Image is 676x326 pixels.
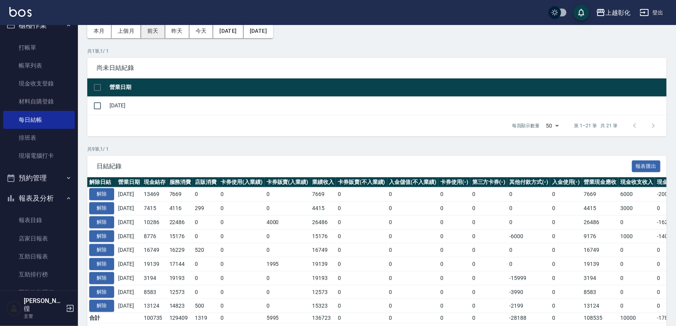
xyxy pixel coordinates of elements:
td: 0 [336,243,387,257]
td: 129409 [168,313,193,323]
td: 0 [470,285,508,299]
th: 其他付款方式(-) [507,177,550,187]
td: 0 [219,201,265,216]
td: 0 [219,243,265,257]
td: 19139 [582,257,619,271]
button: 前天 [141,24,165,38]
td: 0 [470,187,508,201]
button: [DATE] [213,24,243,38]
td: 0 [438,285,470,299]
td: 4415 [310,201,336,216]
td: 0 [470,229,508,243]
td: 15323 [310,299,336,313]
td: 0 [387,257,439,271]
td: 0 [193,215,219,229]
button: 解除 [89,286,114,298]
th: 服務消費 [168,177,193,187]
td: 15176 [310,229,336,243]
p: 每頁顯示數量 [512,122,540,129]
th: 第三方卡券(-) [470,177,508,187]
p: 主管 [24,313,64,320]
td: -3990 [507,285,550,299]
button: 本月 [87,24,111,38]
td: 0 [193,229,219,243]
td: 0 [470,215,508,229]
p: 共 1 筆, 1 / 1 [87,48,667,55]
td: [DATE] [116,201,142,216]
a: 店家日報表 [3,230,75,248]
td: 0 [193,257,219,271]
td: 0 [219,257,265,271]
td: 0 [438,313,470,323]
td: [DATE] [116,229,142,243]
button: 解除 [89,300,114,312]
th: 業績收入 [310,177,336,187]
td: 0 [387,299,439,313]
td: 0 [618,257,655,271]
td: 12573 [168,285,193,299]
td: 0 [336,187,387,201]
button: 昨天 [165,24,189,38]
td: 0 [507,243,550,257]
td: 0 [618,285,655,299]
td: [DATE] [116,257,142,271]
a: 現場電腦打卡 [3,147,75,165]
td: [DATE] [116,271,142,285]
th: 卡券販賣(入業績) [265,177,311,187]
td: 0 [438,215,470,229]
td: 19139 [142,257,168,271]
td: 7669 [168,187,193,201]
a: 材料自購登錄 [3,93,75,110]
td: 0 [193,187,219,201]
th: 卡券使用(入業績) [219,177,265,187]
td: 100735 [142,313,168,323]
td: 0 [550,243,582,257]
td: 0 [265,271,311,285]
td: 19193 [310,271,336,285]
td: 0 [470,243,508,257]
td: 4000 [265,215,311,229]
td: 4116 [168,201,193,216]
a: 打帳單 [3,39,75,57]
td: 0 [387,313,439,323]
td: 0 [336,229,387,243]
td: 0 [219,285,265,299]
a: 互助排行榜 [3,265,75,283]
a: 報表匯出 [632,162,661,169]
td: -28188 [507,313,550,323]
td: 8583 [582,285,619,299]
td: 0 [550,215,582,229]
td: 15176 [168,229,193,243]
button: 解除 [89,216,114,228]
td: 0 [336,257,387,271]
td: 16749 [582,243,619,257]
td: 0 [470,299,508,313]
td: 0 [470,257,508,271]
td: 0 [550,313,582,323]
td: [DATE] [116,243,142,257]
td: 0 [265,201,311,216]
td: 0 [265,243,311,257]
td: 500 [193,299,219,313]
td: -6000 [507,229,550,243]
td: -2199 [507,299,550,313]
p: 共 9 筆, 1 / 1 [87,146,667,153]
td: 0 [470,313,508,323]
td: 16229 [168,243,193,257]
th: 現金收支收入 [618,177,655,187]
td: 7669 [310,187,336,201]
td: 16749 [310,243,336,257]
button: 解除 [89,272,114,284]
a: 報表目錄 [3,211,75,229]
button: save [574,5,589,20]
td: 10000 [618,313,655,323]
td: 13469 [142,187,168,201]
td: 0 [336,271,387,285]
td: 9176 [582,229,619,243]
td: 7415 [142,201,168,216]
td: 8776 [142,229,168,243]
span: 日結紀錄 [97,162,632,170]
td: 10286 [142,215,168,229]
td: 136723 [310,313,336,323]
td: 0 [618,299,655,313]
